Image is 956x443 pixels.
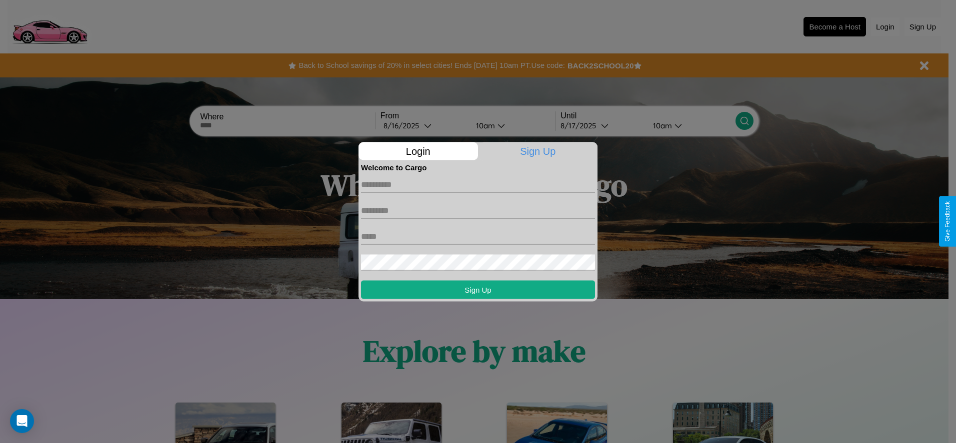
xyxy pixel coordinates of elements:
[478,142,598,160] p: Sign Up
[10,409,34,433] div: Open Intercom Messenger
[358,142,478,160] p: Login
[944,201,951,242] div: Give Feedback
[361,163,595,171] h4: Welcome to Cargo
[361,280,595,299] button: Sign Up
